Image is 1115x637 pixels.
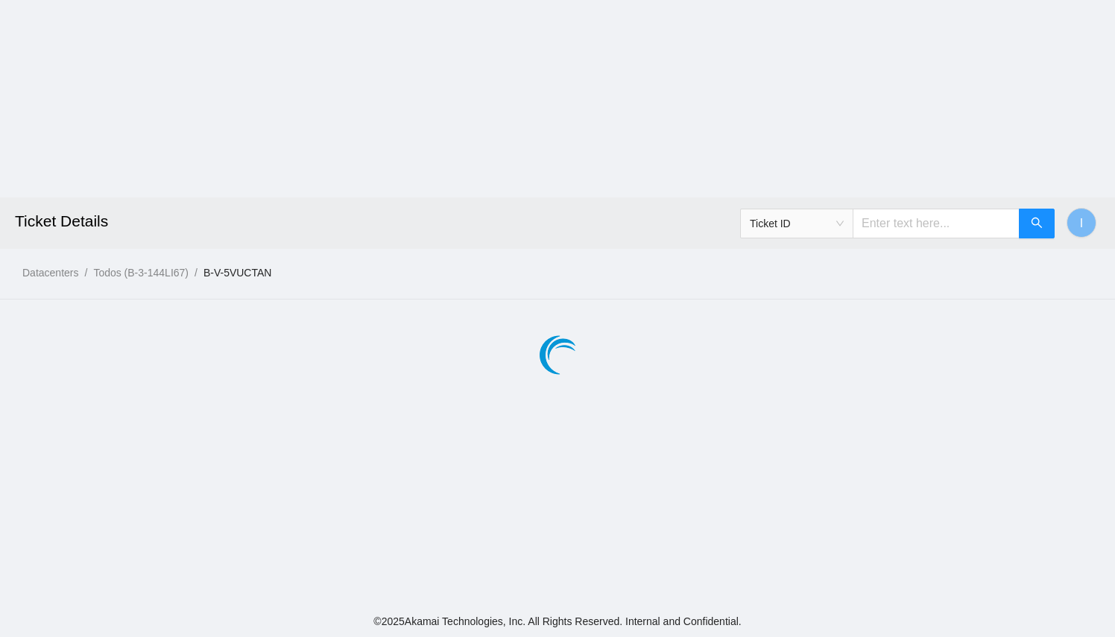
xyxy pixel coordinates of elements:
input: Enter text here... [853,209,1020,238]
span: / [84,267,87,279]
a: Todos (B-3-144LI67) [93,267,189,279]
span: search [1031,217,1043,231]
span: Ticket ID [750,212,844,235]
a: B-V-5VUCTAN [203,267,272,279]
span: I [1080,214,1083,232]
button: search [1019,209,1055,238]
span: / [195,267,198,279]
a: Datacenters [22,267,78,279]
button: I [1067,208,1096,238]
h2: Ticket Details [15,197,774,245]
